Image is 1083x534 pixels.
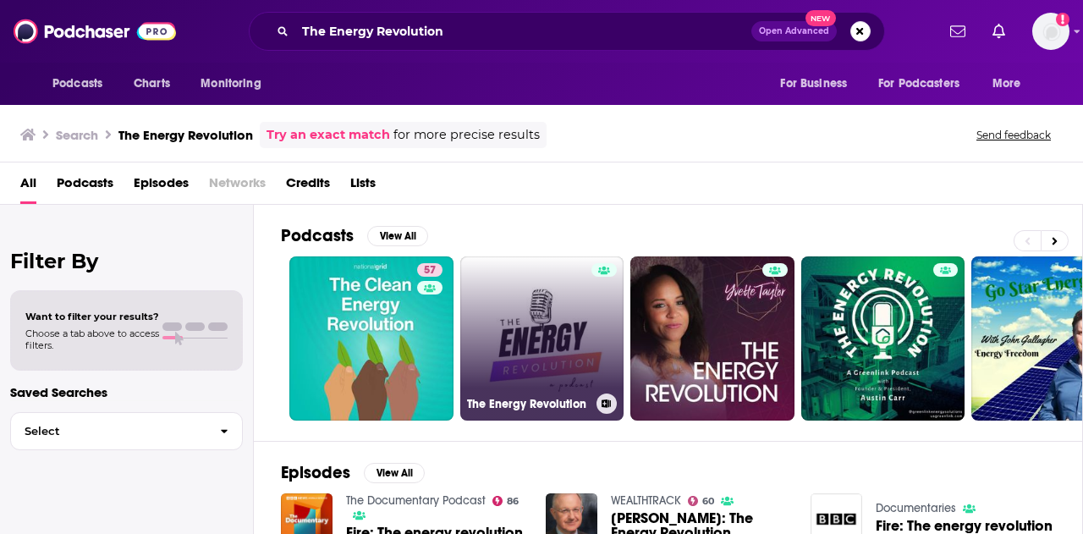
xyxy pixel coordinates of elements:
h2: Filter By [10,249,243,273]
svg: Add a profile image [1056,13,1069,26]
a: Podcasts [57,169,113,204]
span: New [805,10,836,26]
a: The Energy Revolution [460,256,624,421]
span: Podcasts [52,72,102,96]
span: Choose a tab above to access filters. [25,328,159,351]
span: Logged in as BrunswickDigital [1032,13,1069,50]
h3: The Energy Revolution [467,397,590,411]
button: Show profile menu [1032,13,1069,50]
button: open menu [867,68,984,100]
a: Documentaries [876,501,956,515]
a: WEALTHTRACK [611,493,681,508]
button: open menu [768,68,868,100]
a: 57 [289,256,454,421]
a: Show notifications dropdown [943,17,972,46]
span: For Business [780,72,847,96]
p: Saved Searches [10,384,243,400]
a: All [20,169,36,204]
span: For Podcasters [878,72,959,96]
button: Select [10,412,243,450]
button: Open AdvancedNew [751,21,837,41]
button: View All [364,463,425,483]
button: open menu [189,68,283,100]
span: Networks [209,169,266,204]
a: Lists [350,169,376,204]
a: 57 [417,263,443,277]
span: Want to filter your results? [25,311,159,322]
span: 57 [424,262,436,279]
div: Search podcasts, credits, & more... [249,12,885,51]
span: Open Advanced [759,27,829,36]
h2: Episodes [281,462,350,483]
span: 86 [507,498,519,505]
input: Search podcasts, credits, & more... [295,18,751,45]
a: Credits [286,169,330,204]
a: PodcastsView All [281,225,428,246]
h3: The Energy Revolution [118,127,253,143]
a: Try an exact match [267,125,390,145]
a: Show notifications dropdown [986,17,1012,46]
a: Charts [123,68,180,100]
span: More [992,72,1021,96]
a: 60 [688,496,715,506]
a: EpisodesView All [281,462,425,483]
a: Episodes [134,169,189,204]
a: The Documentary Podcast [346,493,486,508]
span: Select [11,426,206,437]
a: Fire: The energy revolution [876,519,1053,533]
img: Podchaser - Follow, Share and Rate Podcasts [14,15,176,47]
img: User Profile [1032,13,1069,50]
span: for more precise results [393,125,540,145]
button: View All [367,226,428,246]
span: 60 [702,498,714,505]
h2: Podcasts [281,225,354,246]
button: Send feedback [971,128,1056,142]
span: Monitoring [201,72,261,96]
span: Charts [134,72,170,96]
a: 86 [492,496,520,506]
h3: Search [56,127,98,143]
button: open menu [41,68,124,100]
button: open menu [981,68,1042,100]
